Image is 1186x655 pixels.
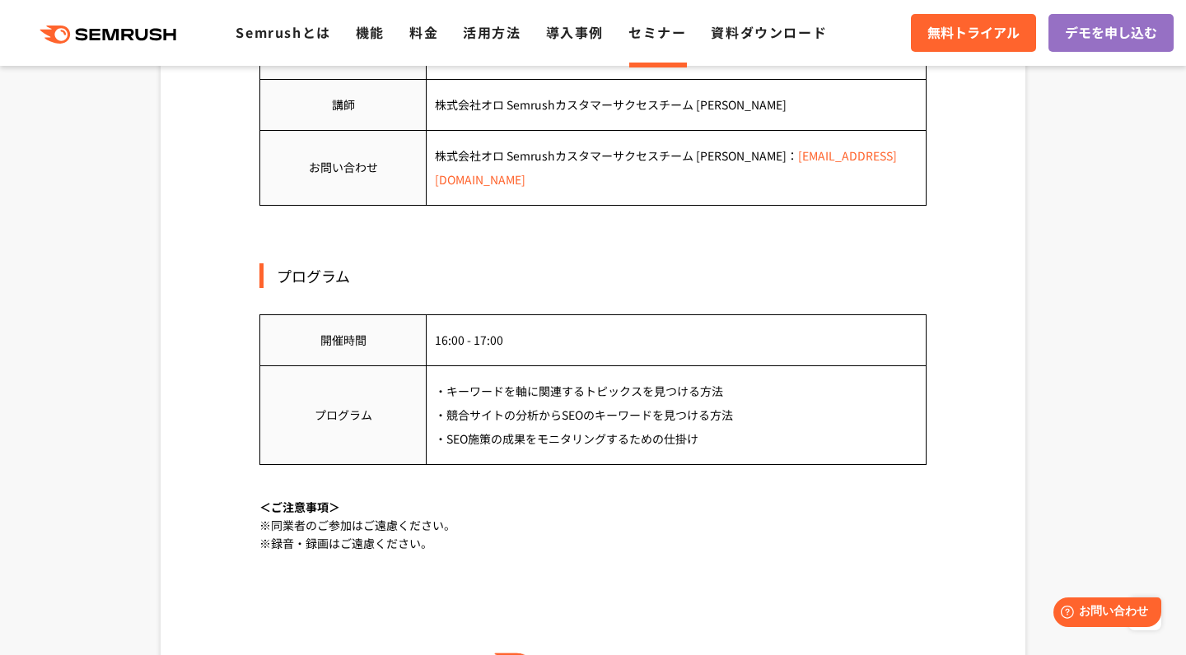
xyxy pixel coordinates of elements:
[546,22,604,42] a: 導入事例
[1039,591,1168,637] iframe: Help widget launcher
[409,22,438,42] a: 料金
[259,263,927,288] div: プログラム
[259,517,455,551] span: ※同業者のご参加はご遠慮ください。 ※録音・録画はご遠慮ください。
[260,365,427,464] td: プログラム
[927,22,1020,44] span: 無料トライアル
[427,314,927,365] td: 16:00 - 17:00
[628,22,686,42] a: セミナー
[427,130,927,205] td: 株式会社オロ Semrushカスタマーサクセスチーム [PERSON_NAME]：
[259,499,340,515] span: ＜ご注意事項＞
[435,147,897,188] a: [EMAIL_ADDRESS][DOMAIN_NAME]
[356,22,385,42] a: 機能
[711,22,827,42] a: 資料ダウンロード
[1048,14,1174,52] a: デモを申し込む
[236,22,330,42] a: Semrushとは
[260,79,427,130] td: 講師
[260,130,427,205] td: お問い合わせ
[427,365,927,464] td: ・キーワードを軸に関連するトピックスを見つける方法 ・競合サイトの分析からSEOのキーワードを見つける方法 ・SEO施策の成果をモニタリングするための仕掛け
[1065,22,1157,44] span: デモを申し込む
[463,22,521,42] a: 活用方法
[260,314,427,365] td: 開催時間
[427,79,927,130] td: 株式会社オロ Semrushカスタマーサクセスチーム [PERSON_NAME]
[911,14,1036,52] a: 無料トライアル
